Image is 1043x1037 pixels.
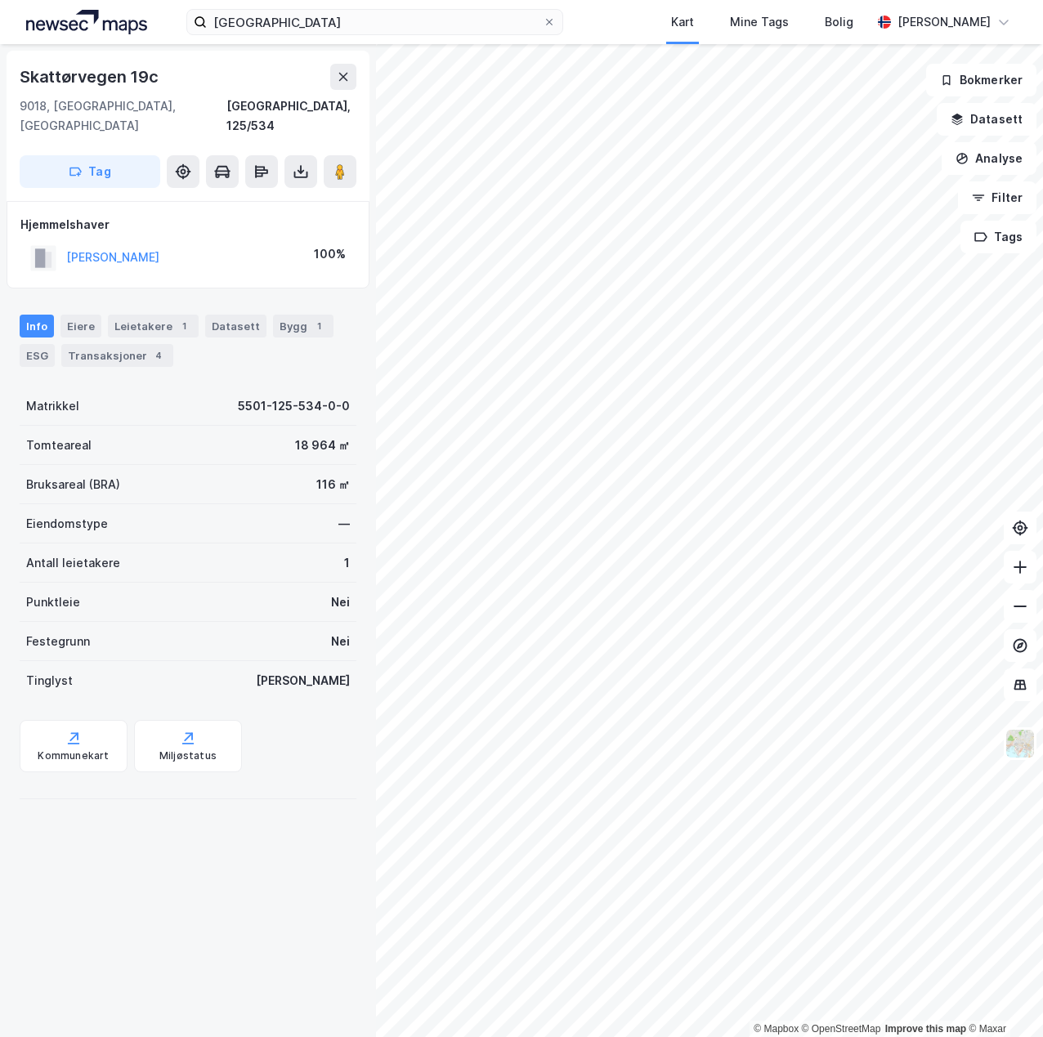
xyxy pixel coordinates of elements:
[20,64,162,90] div: Skattørvegen 19c
[20,344,55,367] div: ESG
[937,103,1036,136] button: Datasett
[331,632,350,651] div: Nei
[730,12,789,32] div: Mine Tags
[26,553,120,573] div: Antall leietakere
[331,592,350,612] div: Nei
[295,436,350,455] div: 18 964 ㎡
[958,181,1036,214] button: Filter
[898,12,991,32] div: [PERSON_NAME]
[802,1023,881,1035] a: OpenStreetMap
[176,318,192,334] div: 1
[960,221,1036,253] button: Tags
[344,553,350,573] div: 1
[20,155,160,188] button: Tag
[1005,728,1036,759] img: Z
[207,10,543,34] input: Søk på adresse, matrikkel, gårdeiere, leietakere eller personer
[20,96,226,136] div: 9018, [GEOGRAPHIC_DATA], [GEOGRAPHIC_DATA]
[26,671,73,691] div: Tinglyst
[38,749,109,762] div: Kommunekart
[825,12,853,32] div: Bolig
[273,315,333,337] div: Bygg
[961,959,1043,1037] iframe: Chat Widget
[61,344,173,367] div: Transaksjoner
[926,64,1036,96] button: Bokmerker
[108,315,199,337] div: Leietakere
[226,96,356,136] div: [GEOGRAPHIC_DATA], 125/534
[26,10,147,34] img: logo.a4113a55bc3d86da70a041830d287a7e.svg
[26,514,108,534] div: Eiendomstype
[26,592,80,612] div: Punktleie
[159,749,217,762] div: Miljøstatus
[20,315,54,337] div: Info
[885,1023,966,1035] a: Improve this map
[26,436,92,455] div: Tomteareal
[314,244,346,264] div: 100%
[961,959,1043,1037] div: Kontrollprogram for chat
[205,315,266,337] div: Datasett
[754,1023,799,1035] a: Mapbox
[150,347,167,364] div: 4
[311,318,327,334] div: 1
[338,514,350,534] div: —
[942,142,1036,175] button: Analyse
[238,396,350,416] div: 5501-125-534-0-0
[671,12,694,32] div: Kart
[60,315,101,337] div: Eiere
[20,215,356,235] div: Hjemmelshaver
[26,396,79,416] div: Matrikkel
[26,475,120,494] div: Bruksareal (BRA)
[256,671,350,691] div: [PERSON_NAME]
[26,632,90,651] div: Festegrunn
[316,475,350,494] div: 116 ㎡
